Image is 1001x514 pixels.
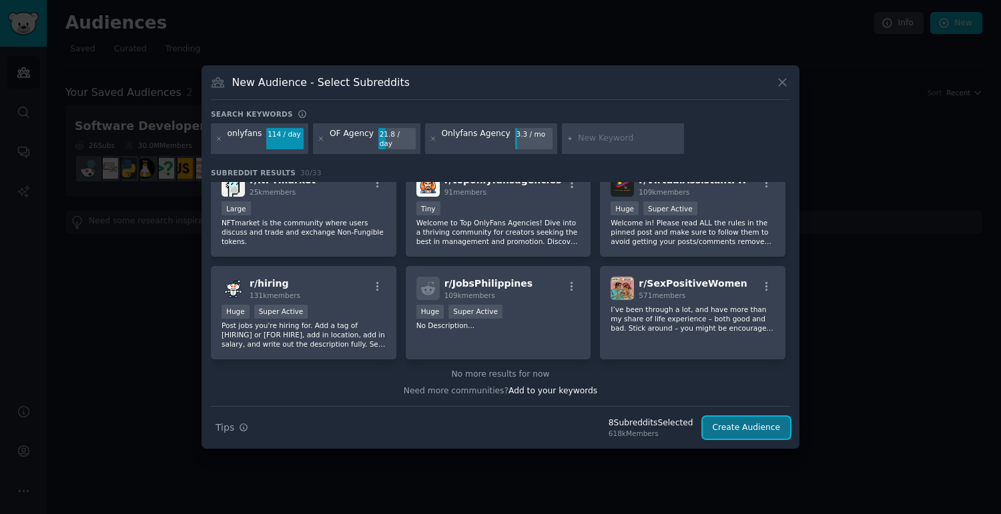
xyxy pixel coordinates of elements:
span: r/ SexPositiveWomen [639,278,747,289]
p: Welcome in! Please read ALL the rules in the pinned post and make sure to follow them to avoid ge... [611,218,775,246]
div: Onlyfans Agency [441,128,510,149]
p: Post jobs you're hiring for. Add a tag of [HIRING] or [FOR HIRE], add in location, add in salary,... [222,321,386,349]
p: No Description... [416,321,581,330]
div: onlyfans [228,128,262,149]
div: No more results for now [211,369,790,381]
img: SexPositiveWomen [611,277,634,300]
button: Create Audience [703,417,791,439]
img: VirtualAssistantPH [611,173,634,197]
img: toponlyfansagencies [416,173,440,197]
div: Huge [611,201,639,215]
div: 618k Members [609,429,693,438]
div: 114 / day [266,128,304,140]
img: NFTmarket [222,173,245,197]
span: 25k members [250,188,296,196]
button: Tips [211,416,253,439]
div: 8 Subreddit s Selected [609,417,693,429]
div: OF Agency [330,128,374,149]
h3: New Audience - Select Subreddits [232,75,410,89]
div: Large [222,201,251,215]
span: Subreddit Results [211,168,296,177]
p: Welcome to Top OnlyFans Agencies! Dive into a thriving community for creators seeking the best in... [416,218,581,246]
span: Tips [216,421,234,435]
span: Add to your keywords [509,386,597,395]
img: hiring [222,277,245,300]
div: 3.3 / mo [515,128,553,140]
span: 30 / 33 [300,169,322,177]
span: 571 members [639,291,685,299]
div: 21.8 / day [378,128,416,149]
span: 109k members [444,291,495,299]
div: Super Active [643,201,697,215]
div: Huge [416,305,444,319]
span: 91 members [444,188,486,196]
div: Tiny [416,201,440,215]
p: I’ve been through a lot, and have more than my share of life experience – both good and bad. Stic... [611,305,775,333]
span: 109k members [639,188,689,196]
div: Super Active [254,305,308,319]
input: New Keyword [578,133,679,145]
div: Huge [222,305,250,319]
span: 131k members [250,291,300,299]
p: NFTmarket is the community where users discuss and trade and exchange Non-Fungible tokens. [222,218,386,246]
span: r/ hiring [250,278,289,289]
span: r/ JobsPhilippines [444,278,533,289]
div: Super Active [448,305,503,319]
div: Need more communities? [211,381,790,397]
h3: Search keywords [211,109,293,119]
